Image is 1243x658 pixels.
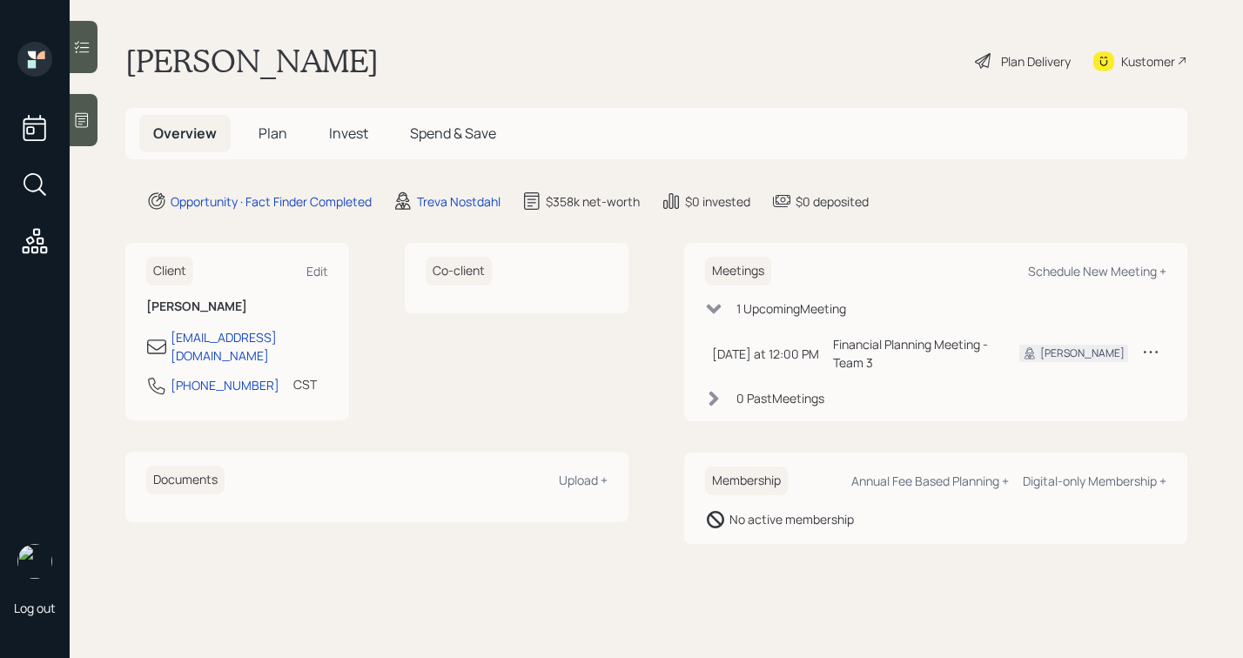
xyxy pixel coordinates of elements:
[1040,346,1125,361] div: [PERSON_NAME]
[153,124,217,143] span: Overview
[736,389,824,407] div: 0 Past Meeting s
[1023,473,1166,489] div: Digital-only Membership +
[171,192,372,211] div: Opportunity · Fact Finder Completed
[712,345,819,363] div: [DATE] at 12:00 PM
[410,124,496,143] span: Spend & Save
[833,335,991,372] div: Financial Planning Meeting - Team 3
[417,192,501,211] div: Treva Nostdahl
[851,473,1009,489] div: Annual Fee Based Planning +
[796,192,869,211] div: $0 deposited
[171,328,328,365] div: [EMAIL_ADDRESS][DOMAIN_NAME]
[125,42,379,80] h1: [PERSON_NAME]
[17,544,52,579] img: retirable_logo.png
[146,299,328,314] h6: [PERSON_NAME]
[146,466,225,494] h6: Documents
[293,375,317,393] div: CST
[559,472,608,488] div: Upload +
[685,192,750,211] div: $0 invested
[705,467,788,495] h6: Membership
[171,376,279,394] div: [PHONE_NUMBER]
[736,299,846,318] div: 1 Upcoming Meeting
[329,124,368,143] span: Invest
[1028,263,1166,279] div: Schedule New Meeting +
[146,257,193,285] h6: Client
[1121,52,1175,70] div: Kustomer
[546,192,640,211] div: $358k net-worth
[14,600,56,616] div: Log out
[729,510,854,528] div: No active membership
[705,257,771,285] h6: Meetings
[259,124,287,143] span: Plan
[306,263,328,279] div: Edit
[1001,52,1071,70] div: Plan Delivery
[426,257,492,285] h6: Co-client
